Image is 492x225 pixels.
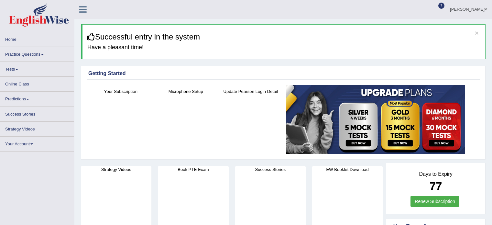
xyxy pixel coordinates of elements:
h3: Successful entry in the system [87,33,480,41]
h4: Book PTE Exam [158,166,228,173]
h4: Your Subscription [92,88,150,95]
a: Strategy Videos [0,122,74,134]
a: Predictions [0,92,74,104]
a: Tests [0,62,74,74]
h4: Update Pearson Login Detail [222,88,280,95]
a: Home [0,32,74,45]
h4: Have a pleasant time! [87,44,480,51]
a: Online Class [0,77,74,89]
b: 77 [430,180,442,192]
h4: Success Stories [235,166,306,173]
a: Practice Questions [0,47,74,60]
a: Your Account [0,137,74,149]
div: Getting Started [88,70,478,77]
h4: Days to Expiry [393,171,478,177]
span: 7 [438,3,445,9]
h4: Strategy Videos [81,166,151,173]
h4: Microphone Setup [157,88,215,95]
button: × [475,29,479,36]
h4: EW Booklet Download [312,166,383,173]
img: small5.jpg [286,85,465,154]
a: Renew Subscription [410,196,459,207]
a: Success Stories [0,107,74,119]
